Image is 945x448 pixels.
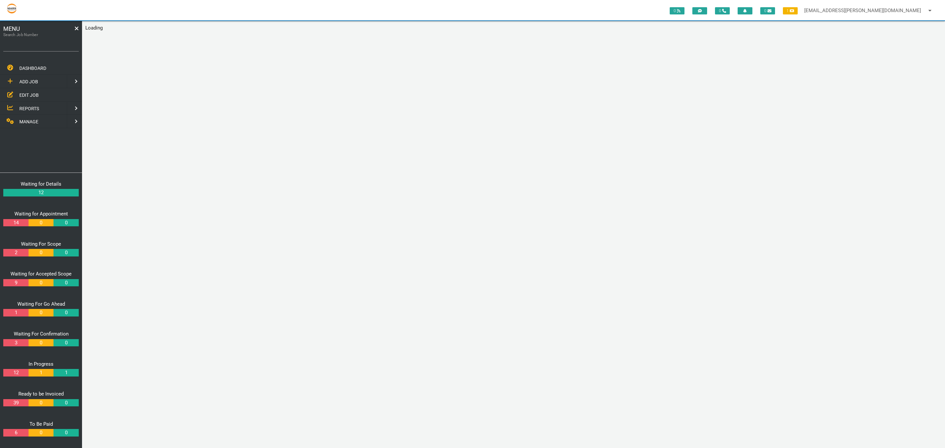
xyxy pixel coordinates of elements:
a: 0 [29,219,53,227]
a: 0 [29,279,53,287]
a: Waiting For Scope [21,241,61,247]
span: REPORTS [19,106,39,111]
span: 0 [715,7,730,14]
a: 14 [3,219,28,227]
a: To Be Paid [30,421,53,427]
a: 2 [3,249,28,256]
a: 0 [53,249,78,256]
a: Waiting for Appointment [14,211,68,217]
a: 0 [53,279,78,287]
a: 0 [29,249,53,256]
label: Search Job Number [3,32,64,38]
a: Ready to be Invoiced [18,391,64,397]
a: 6 [3,429,28,437]
a: Waiting For Go Ahead [17,301,65,307]
a: 0 [53,429,78,437]
a: 0 [53,309,78,316]
a: 12 [3,189,79,196]
span: EDIT JOB [19,92,39,97]
img: s3file [7,3,17,14]
span: ADD JOB [19,79,38,84]
main: Loading [82,21,945,35]
span: 1 [783,7,798,14]
a: 9 [3,279,28,287]
span: MENU [3,24,20,33]
a: 1 [53,369,78,377]
a: 0 [29,339,53,347]
a: 0 [53,339,78,347]
a: In Progress [29,361,53,367]
a: 12 [3,369,28,377]
a: 1 [29,369,53,377]
a: 3 [3,339,28,347]
a: 0 [29,429,53,437]
a: Waiting For Confirmation [14,331,69,337]
a: Waiting for Accepted Scope [10,271,72,277]
span: MANAGE [19,119,38,124]
a: 0 [29,309,53,316]
a: 39 [3,399,28,407]
a: 0 [53,219,78,227]
span: 0 [760,7,775,14]
span: 0 [670,7,684,14]
a: 0 [29,399,53,407]
a: Waiting for Details [21,181,61,187]
span: DASHBOARD [19,66,46,71]
a: 1 [3,309,28,316]
a: 0 [53,399,78,407]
